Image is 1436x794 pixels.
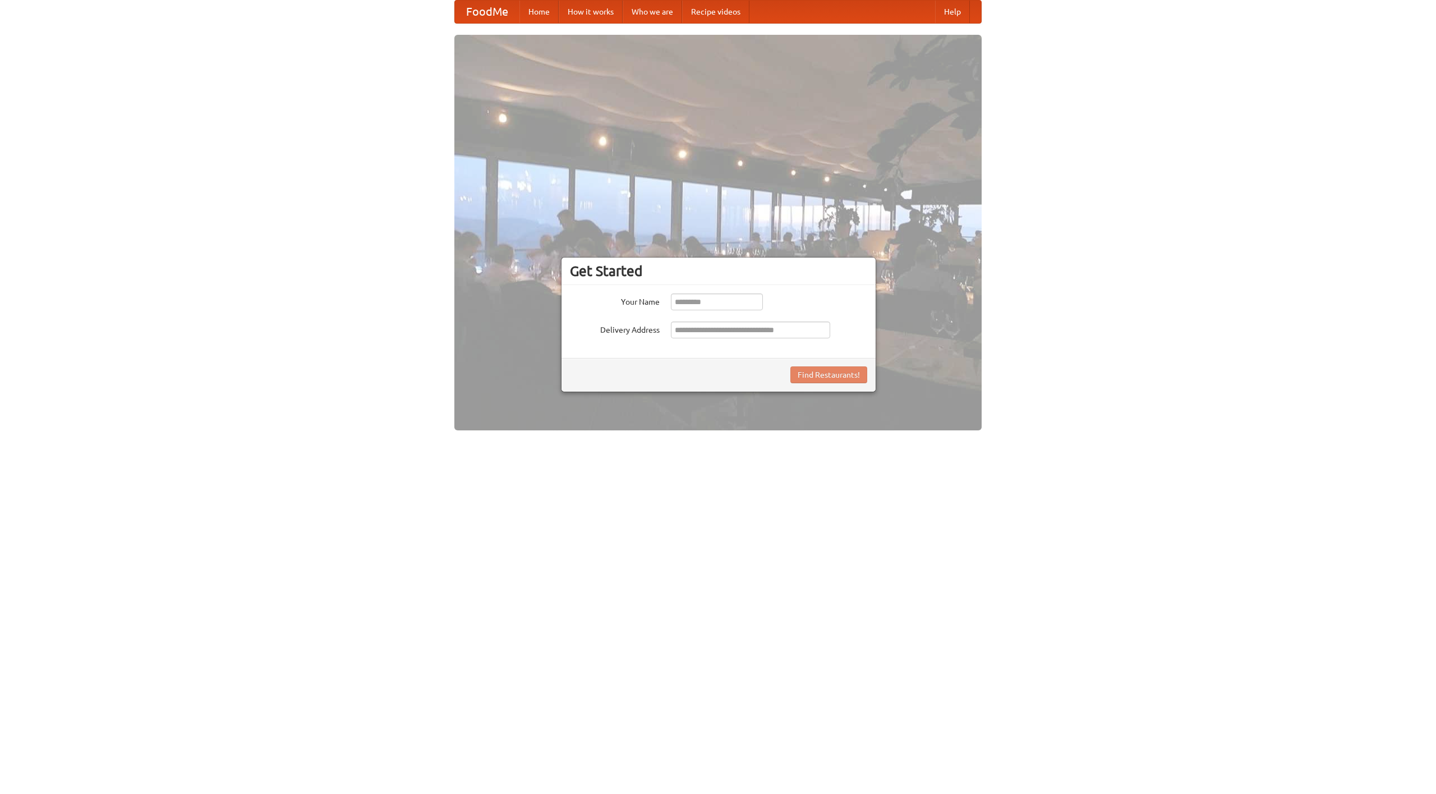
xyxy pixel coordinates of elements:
h3: Get Started [570,263,867,279]
a: FoodMe [455,1,519,23]
label: Delivery Address [570,322,660,336]
button: Find Restaurants! [790,366,867,383]
a: Help [935,1,970,23]
a: Recipe videos [682,1,749,23]
label: Your Name [570,293,660,307]
a: How it works [559,1,623,23]
a: Home [519,1,559,23]
a: Who we are [623,1,682,23]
